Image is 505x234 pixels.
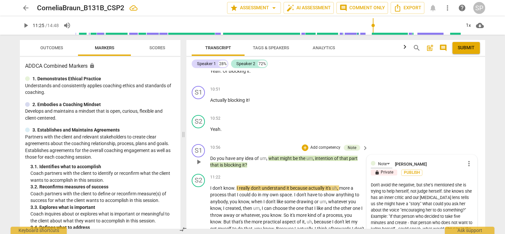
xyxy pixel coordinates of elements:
[341,206,353,211] span: other
[411,43,422,53] button: Search
[439,44,447,52] span: comment
[25,134,175,161] p: Partners with the client and relevant stakeholders to create clear agreements about the coaching ...
[394,4,421,12] span: Export
[25,62,175,70] h3: ADDCA Combined Markers
[371,159,392,168] div: Note
[307,219,312,224] span: Filler word
[239,185,251,191] span: really
[223,219,232,224] span: But
[210,213,223,218] span: throw
[252,219,263,224] span: more
[302,144,308,151] div: Add outcome
[289,206,296,211] span: the
[241,213,260,218] span: whatever
[258,192,262,197] span: in
[348,145,356,151] div: Note
[276,226,294,231] span: Because
[292,192,294,197] span: .
[290,185,308,191] span: because
[444,4,451,12] span: more_vert
[30,204,175,211] div: 3. 3. Explores what is important
[263,219,282,224] span: practical
[213,185,223,191] span: don't
[262,192,270,197] span: my
[352,226,354,231] span: I
[361,144,369,152] span: keyboard_arrow_right
[324,206,333,211] span: and
[378,161,387,167] div: Note
[314,219,332,224] span: because
[210,192,227,197] span: process
[249,97,250,103] span: !
[193,157,204,167] button: Play
[210,175,220,180] span: 11:22
[232,219,244,224] span: that's
[305,219,307,224] span: ,
[30,211,175,224] p: Coach inquires about or explores what is important or meaningful to the client about what they wa...
[218,226,232,231] span: myself
[89,63,95,68] span: Assessment is enabled for this document. The competency model is locked and follows the assessmen...
[294,192,296,197] span: I
[221,206,223,211] span: ,
[217,156,225,161] span: you
[268,156,280,161] span: what
[32,127,120,134] p: 3. Establishes and Maintains Agreements
[210,87,220,92] span: 10:51
[310,145,341,151] p: Add competency
[229,68,247,74] span: blocking
[252,226,254,231] span: ,
[263,226,274,231] span: know
[262,185,287,191] span: understand
[458,45,475,51] span: Submit
[302,219,305,224] span: it
[210,97,228,103] span: Actually
[313,45,335,50] span: Analytics
[61,19,73,31] button: Volume
[30,183,175,190] div: 3. 2. Reconfirms measures of success
[326,213,342,218] span: process
[452,42,480,54] button: Please Do Not Submit until your Assessment is Complete
[305,206,314,211] span: that
[407,170,417,175] span: Publish
[262,206,264,211] span: I
[296,192,307,197] span: don't
[266,156,268,161] span: ,
[244,219,252,224] span: the
[223,185,234,191] span: know
[220,127,222,132] span: .
[246,97,249,103] span: it
[313,156,315,161] span: ,
[250,68,251,74] span: .
[258,60,267,67] div: 72%
[458,4,466,12] span: help
[336,192,355,197] span: anything
[210,127,220,132] span: Yeah
[239,192,252,197] span: could
[63,21,71,29] span: volume_up
[326,199,328,204] span: ,
[344,213,352,218] span: you
[375,170,379,175] span: lock
[395,162,427,167] span: Sara Prince
[45,23,59,28] span: / 14:48
[210,226,218,231] span: get
[220,68,223,74] span: .
[37,4,124,12] h2: CorneliaBraun_B131B_CSP2
[249,199,251,204] span: ,
[296,206,305,211] span: one
[277,199,284,204] span: like
[334,219,345,224] span: don't
[462,20,475,31] div: 1x
[30,163,175,170] div: 3. 1. Identifies what to accomplish
[210,206,221,211] span: know
[227,2,281,14] button: Assessment
[225,156,236,161] span: have
[317,206,324,211] span: like
[334,156,339,161] span: of
[270,192,280,197] span: own
[22,4,30,12] span: arrow_back
[328,199,348,204] span: whatever
[210,185,213,191] span: I
[220,162,224,168] span: is
[349,156,358,161] span: part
